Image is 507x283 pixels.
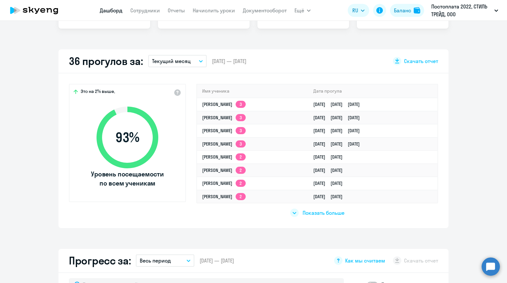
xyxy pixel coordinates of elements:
[414,7,420,14] img: balance
[148,55,207,67] button: Текущий месяц
[140,257,171,264] p: Весь период
[313,167,348,173] a: [DATE][DATE]
[152,57,191,65] p: Текущий месяц
[202,180,246,186] a: [PERSON_NAME]2
[236,114,246,121] app-skyeng-badge: 3
[200,257,234,264] span: [DATE] — [DATE]
[352,6,358,14] span: RU
[431,3,492,18] p: Постоплата 2022, СТИЛЬ ТРЕЙД, ООО
[308,84,437,98] th: Дата прогула
[428,3,501,18] button: Постоплата 2022, СТИЛЬ ТРЕЙД, ООО
[90,130,165,145] span: 93 %
[236,101,246,108] app-skyeng-badge: 3
[394,6,411,14] div: Баланс
[313,154,348,160] a: [DATE][DATE]
[202,101,246,107] a: [PERSON_NAME]3
[168,7,185,14] a: Отчеты
[212,58,246,65] span: [DATE] — [DATE]
[294,6,304,14] span: Ещё
[69,55,143,68] h2: 36 прогулов за:
[130,7,160,14] a: Сотрудники
[202,154,246,160] a: [PERSON_NAME]2
[236,140,246,148] app-skyeng-badge: 3
[313,115,365,121] a: [DATE][DATE][DATE]
[243,7,287,14] a: Документооборот
[136,254,194,267] button: Весь период
[193,7,235,14] a: Начислить уроки
[313,194,348,199] a: [DATE][DATE]
[313,141,365,147] a: [DATE][DATE][DATE]
[236,180,246,187] app-skyeng-badge: 2
[90,170,165,188] span: Уровень посещаемости по всем ученикам
[236,127,246,134] app-skyeng-badge: 3
[236,167,246,174] app-skyeng-badge: 2
[313,128,365,134] a: [DATE][DATE][DATE]
[100,7,123,14] a: Дашборд
[345,257,385,264] span: Как мы считаем
[236,193,246,200] app-skyeng-badge: 2
[348,4,369,17] button: RU
[69,254,131,267] h2: Прогресс за:
[202,167,246,173] a: [PERSON_NAME]2
[202,128,246,134] a: [PERSON_NAME]3
[197,84,308,98] th: Имя ученика
[236,153,246,161] app-skyeng-badge: 2
[303,209,344,216] span: Показать больше
[294,4,311,17] button: Ещё
[313,180,348,186] a: [DATE][DATE]
[404,58,438,65] span: Скачать отчет
[81,88,115,96] span: Это на 2% выше,
[202,141,246,147] a: [PERSON_NAME]3
[202,115,246,121] a: [PERSON_NAME]3
[313,101,365,107] a: [DATE][DATE][DATE]
[390,4,424,17] button: Балансbalance
[202,194,246,199] a: [PERSON_NAME]2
